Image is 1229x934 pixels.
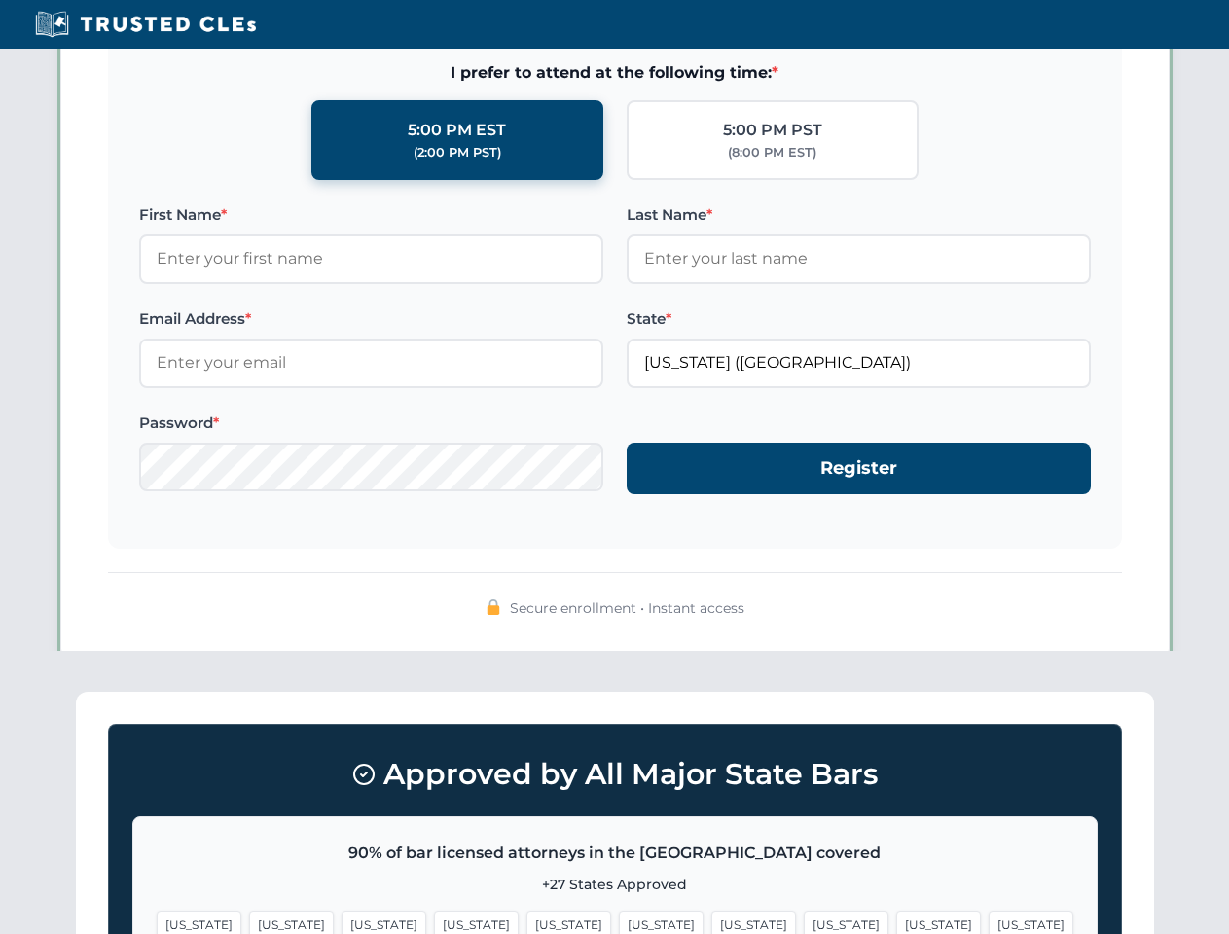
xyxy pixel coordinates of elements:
[723,118,822,143] div: 5:00 PM PST
[139,203,603,227] label: First Name
[627,307,1091,331] label: State
[157,841,1073,866] p: 90% of bar licensed attorneys in the [GEOGRAPHIC_DATA] covered
[132,748,1098,801] h3: Approved by All Major State Bars
[414,143,501,162] div: (2:00 PM PST)
[139,60,1091,86] span: I prefer to attend at the following time:
[728,143,816,162] div: (8:00 PM EST)
[627,339,1091,387] input: Florida (FL)
[139,412,603,435] label: Password
[510,597,744,619] span: Secure enrollment • Instant access
[139,339,603,387] input: Enter your email
[627,203,1091,227] label: Last Name
[139,307,603,331] label: Email Address
[627,443,1091,494] button: Register
[139,234,603,283] input: Enter your first name
[408,118,506,143] div: 5:00 PM EST
[157,874,1073,895] p: +27 States Approved
[486,599,501,615] img: 🔒
[627,234,1091,283] input: Enter your last name
[29,10,262,39] img: Trusted CLEs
